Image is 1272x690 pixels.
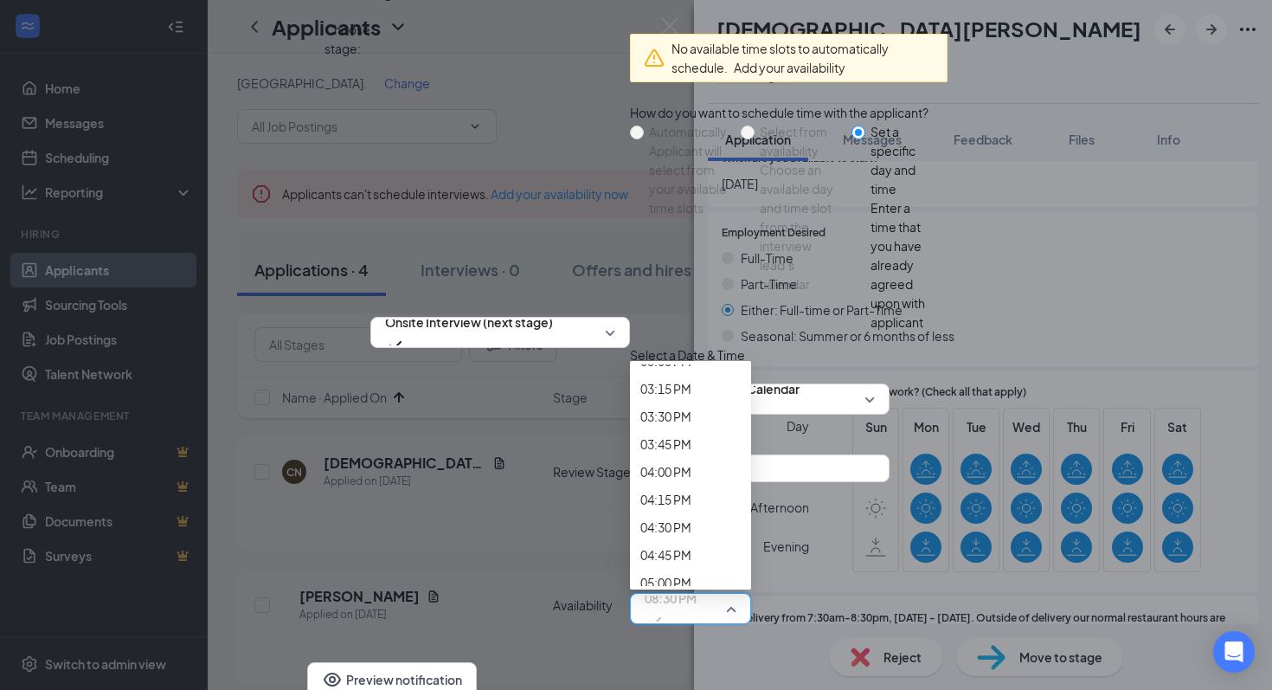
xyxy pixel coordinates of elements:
[324,20,370,645] span: Choose stage:
[322,669,343,690] svg: Eye
[760,160,838,293] div: Choose an available day and time slot from the interview lead’s calendar
[1213,631,1255,673] div: Open Intercom Messenger
[645,611,665,632] svg: Checkmark
[630,103,948,122] div: How do you want to schedule time with the applicant?
[734,58,845,77] button: Add your availability
[649,122,727,141] div: Automatically
[870,122,934,198] div: Set a specific day and time
[630,345,948,364] div: Select a Date & Time
[671,39,934,77] div: No available time slots to automatically schedule.
[640,490,691,509] span: 04:15 PM
[385,309,553,335] span: Onsite Interview (next stage)
[640,407,691,426] span: 03:30 PM
[640,462,691,481] span: 04:00 PM
[760,122,838,160] div: Select from availability
[649,141,727,217] div: Applicant will select from your available time slots
[630,435,948,455] span: Date
[640,459,876,478] input: Aug 28, 2025
[640,379,691,398] span: 03:15 PM
[630,364,948,384] span: Select Calendar
[640,435,691,454] span: 03:45 PM
[645,585,697,611] span: 08:30 PM
[644,48,665,68] svg: Warning
[870,198,934,332] div: Enter a time that you have already agreed upon with applicant
[385,335,406,356] svg: Checkmark
[640,573,691,592] span: 05:00 PM
[640,545,691,564] span: 04:45 PM
[640,518,691,537] span: 04:30 PM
